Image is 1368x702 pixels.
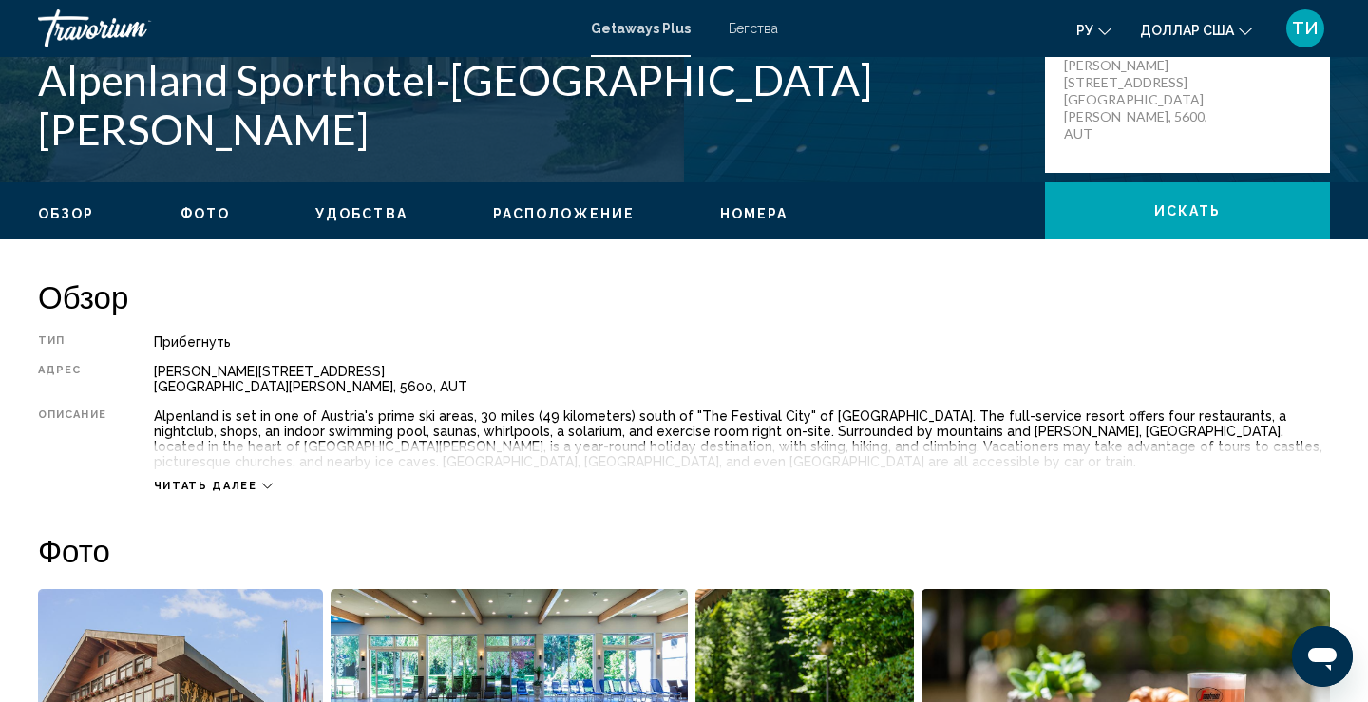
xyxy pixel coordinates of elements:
span: искать [1154,204,1222,219]
h1: Alpenland Sporthotel-[GEOGRAPHIC_DATA][PERSON_NAME] [38,55,1026,154]
div: Адрес [38,364,106,394]
span: Обзор [38,206,95,221]
iframe: Кнопка запуска окна обмена сообщениями [1292,626,1353,687]
span: Фото [180,206,230,221]
button: Обзор [38,205,95,222]
div: Описание [38,408,106,469]
div: Alpenland is set in one of Austria's prime ski areas, 30 miles (49 kilometers) south of "The Fest... [154,408,1330,469]
a: Бегства [729,21,778,36]
span: Удобства [315,206,408,221]
a: Травориум [38,9,572,47]
div: [PERSON_NAME][STREET_ADDRESS] [GEOGRAPHIC_DATA][PERSON_NAME], 5600, AUT [154,364,1330,394]
button: Меню пользователя [1281,9,1330,48]
button: Удобства [315,205,408,222]
p: [PERSON_NAME][STREET_ADDRESS] [GEOGRAPHIC_DATA][PERSON_NAME], 5600, AUT [1064,57,1216,142]
div: Тип [38,334,106,350]
span: Расположение [493,206,635,221]
button: Изменить валюту [1140,16,1252,44]
font: доллар США [1140,23,1234,38]
button: Фото [180,205,230,222]
font: ТИ [1292,18,1319,38]
div: Прибегнуть [154,334,1330,350]
button: Номера [720,205,788,222]
button: искать [1045,182,1330,239]
span: Читать далее [154,480,257,492]
button: Читать далее [154,479,273,493]
span: Номера [720,206,788,221]
a: Getaways Plus [591,21,691,36]
button: Изменить язык [1076,16,1111,44]
h2: Обзор [38,277,1330,315]
button: Расположение [493,205,635,222]
h2: Фото [38,531,1330,569]
font: ру [1076,23,1093,38]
